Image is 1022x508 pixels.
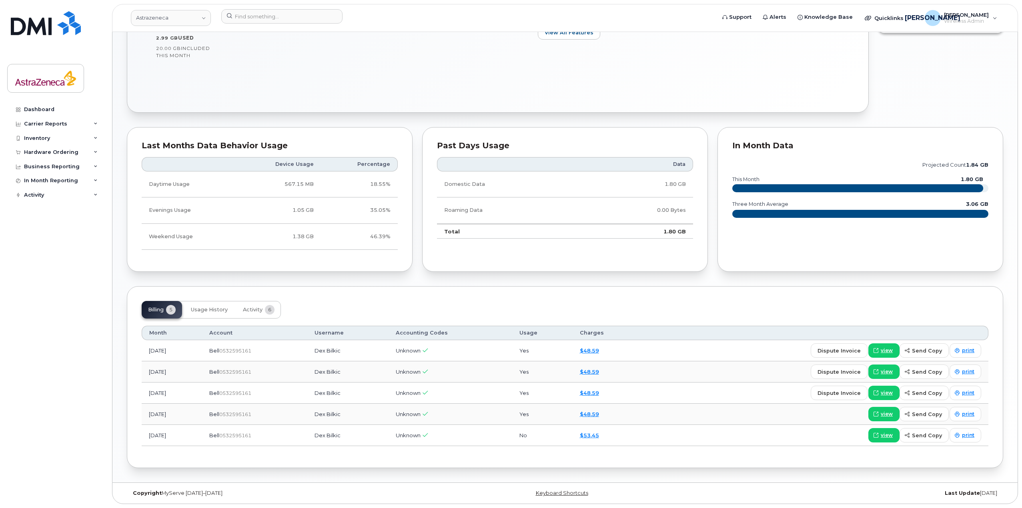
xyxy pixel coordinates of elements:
[133,490,162,496] strong: Copyright
[219,432,251,438] span: 0532595161
[912,368,942,376] span: send copy
[881,410,893,418] span: view
[307,404,389,425] td: Dex Bilkic
[219,411,251,417] span: 0532595161
[962,389,974,396] span: print
[236,171,321,197] td: 567.15 MB
[142,425,202,446] td: [DATE]
[321,157,398,171] th: Percentage
[142,171,236,197] td: Daytime Usage
[142,197,398,223] tr: Weekdays from 6:00pm to 8:00am
[156,46,181,51] span: 20.00 GB
[243,307,263,313] span: Activity
[944,18,989,24] span: Wireless Admin
[142,224,398,250] tr: Friday from 6:00pm to Monday 8:00am
[437,197,581,223] td: Roaming Data
[950,365,981,379] a: print
[868,386,900,400] a: view
[912,347,942,355] span: send copy
[732,176,759,182] text: this month
[868,428,900,442] a: view
[396,390,421,396] span: Unknown
[156,45,210,58] span: included this month
[874,15,904,21] span: Quicklinks
[209,369,219,375] span: Bell
[950,407,981,421] a: print
[142,340,202,361] td: [DATE]
[966,162,988,168] tspan: 1.84 GB
[770,13,786,21] span: Alerts
[142,404,202,425] td: [DATE]
[950,428,981,442] a: print
[900,343,949,358] button: send copy
[219,390,251,396] span: 0532595161
[236,224,321,250] td: 1.38 GB
[581,197,693,223] td: 0.00 Bytes
[912,432,942,439] span: send copy
[912,389,942,397] span: send copy
[437,142,693,150] div: Past Days Usage
[580,411,599,417] a: $48.59
[142,361,202,382] td: [DATE]
[307,326,389,340] th: Username
[962,410,974,418] span: print
[512,361,573,382] td: Yes
[321,171,398,197] td: 18.55%
[321,224,398,250] td: 46.39%
[545,29,593,36] span: View All Features
[961,176,983,182] text: 1.80 GB
[127,490,419,496] div: MyServe [DATE]–[DATE]
[912,410,942,418] span: send copy
[950,386,981,400] a: print
[905,13,960,23] span: [PERSON_NAME]
[156,35,178,41] span: 2.99 GB
[868,365,900,379] a: view
[512,340,573,361] td: Yes
[944,12,989,18] span: [PERSON_NAME]
[962,347,974,354] span: print
[811,365,868,379] button: dispute invoice
[209,432,219,438] span: Bell
[396,347,421,354] span: Unknown
[307,382,389,404] td: Dex Bilkic
[818,368,861,376] span: dispute invoice
[538,25,600,40] button: View All Features
[321,197,398,223] td: 35.05%
[209,390,219,396] span: Bell
[818,347,861,355] span: dispute invoice
[142,224,236,250] td: Weekend Usage
[922,162,988,168] text: projected count
[717,9,757,25] a: Support
[900,365,949,379] button: send copy
[512,382,573,404] td: Yes
[581,157,693,171] th: Data
[757,9,792,25] a: Alerts
[512,425,573,446] td: No
[811,386,868,400] button: dispute invoice
[178,35,194,41] span: used
[536,490,588,496] a: Keyboard Shortcuts
[868,407,900,421] a: view
[581,171,693,197] td: 1.80 GB
[919,10,1003,26] div: Jamal Abdi
[580,347,599,354] a: $48.59
[945,490,980,496] strong: Last Update
[900,428,949,442] button: send copy
[950,343,981,358] a: print
[732,201,788,207] text: three month average
[437,171,581,197] td: Domestic Data
[389,326,512,340] th: Accounting Codes
[142,326,202,340] th: Month
[219,369,251,375] span: 0532595161
[396,369,421,375] span: Unknown
[307,425,389,446] td: Dex Bilkic
[142,197,236,223] td: Evenings Usage
[396,411,421,417] span: Unknown
[202,326,307,340] th: Account
[792,9,858,25] a: Knowledge Base
[881,432,893,439] span: view
[881,368,893,375] span: view
[804,13,853,21] span: Knowledge Base
[512,404,573,425] td: Yes
[732,142,988,150] div: In Month Data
